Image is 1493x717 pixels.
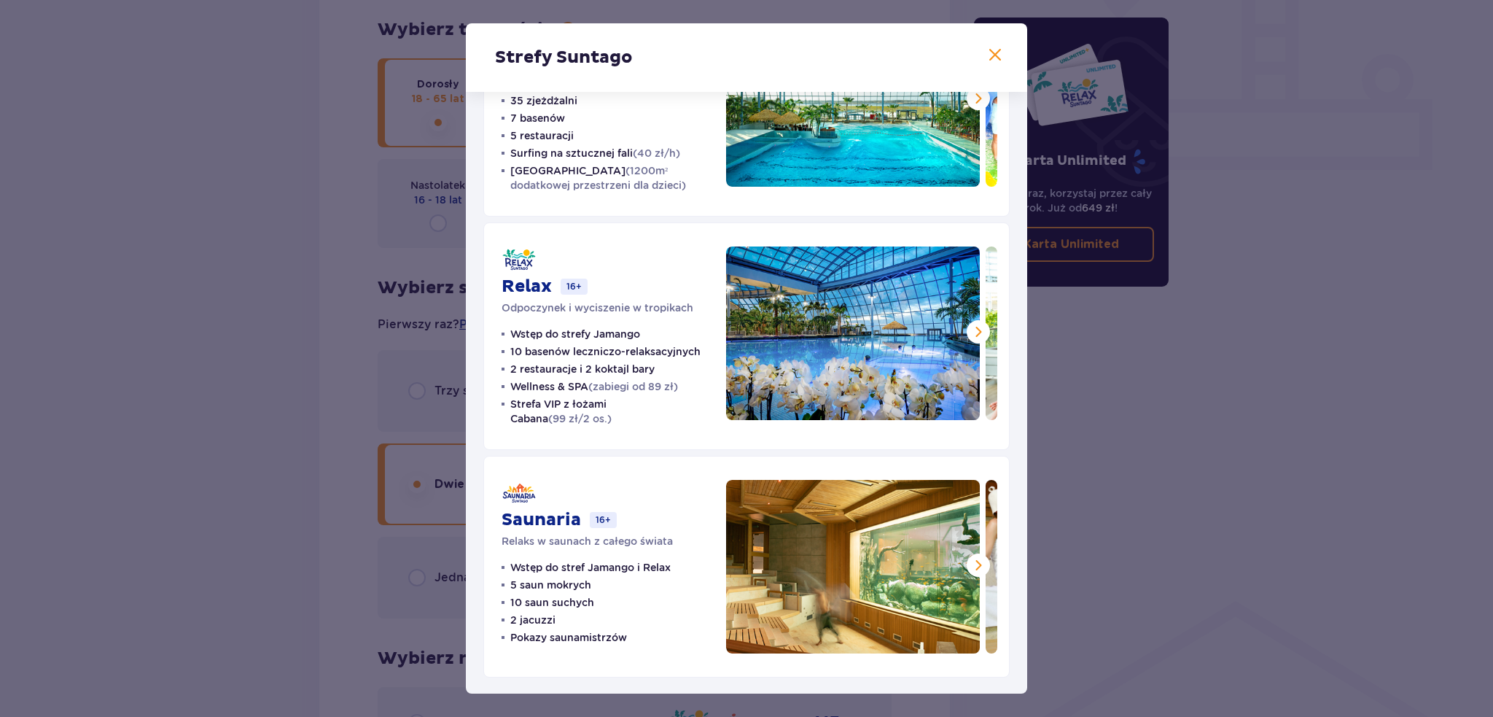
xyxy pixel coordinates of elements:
p: Wstęp do stref Jamango i Relax [510,560,671,575]
p: Wstęp do strefy Jamango [510,327,640,341]
p: 10 basenów leczniczo-relaksacyjnych [510,344,701,359]
p: Relax [502,276,552,298]
p: 10 saun suchych [510,595,594,610]
p: Odpoczynek i wyciszenie w tropikach [502,301,693,315]
p: Saunaria [502,509,581,531]
p: Strefa VIP z łożami Cabana [510,397,709,426]
p: Wellness & SPA [510,379,678,394]
p: 5 saun mokrych [510,578,591,592]
p: Pokazy saunamistrzów [510,630,627,645]
p: 2 restauracje i 2 koktajl bary [510,362,655,376]
img: Relax [726,247,980,420]
p: 16+ [590,512,617,528]
span: (99 zł/2 os.) [548,413,612,425]
p: Surfing na sztucznej fali [510,146,680,160]
p: Relaks w saunach z całego świata [502,534,673,549]
span: (zabiegi od 89 zł) [588,381,678,392]
p: [GEOGRAPHIC_DATA] [510,163,709,193]
p: 35 zjeżdżalni [510,93,577,108]
p: 7 basenów [510,111,565,125]
span: (40 zł/h) [633,147,680,159]
img: Jamango [726,13,980,187]
p: 5 restauracji [510,128,574,143]
img: Saunaria logo [502,480,537,506]
p: Strefy Suntago [495,47,633,69]
p: 16+ [561,279,588,295]
img: Saunaria [726,480,980,654]
img: Relax logo [502,247,537,273]
p: 2 jacuzzi [510,613,556,627]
